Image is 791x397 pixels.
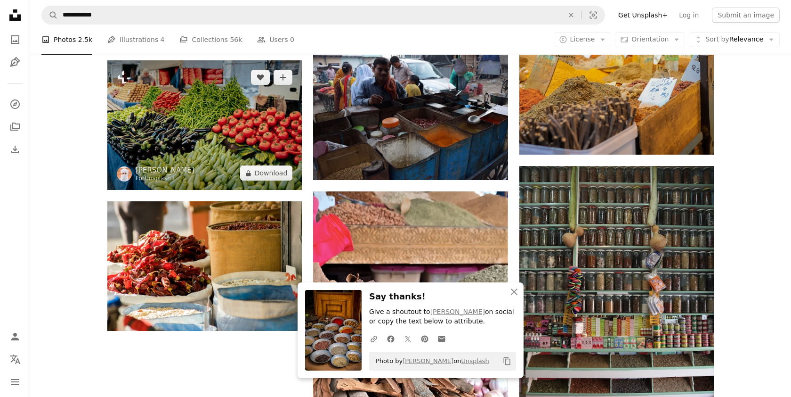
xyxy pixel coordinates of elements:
button: Copy to clipboard [499,353,515,369]
span: Orientation [631,35,669,43]
button: Visual search [582,6,605,24]
a: Home — Unsplash [6,6,24,26]
button: Download [240,165,293,181]
a: Illustrations [6,53,24,72]
a: Get Unsplash+ [613,8,673,23]
img: a bunch of vegetables that are on a table [107,60,302,190]
img: a man standing in front of a cart filled with food [313,50,508,180]
a: Share on Facebook [382,329,399,348]
p: Give a shoutout to on social or copy the text below to attribute. [369,307,516,326]
img: Go to Ahmed's profile [117,166,132,182]
span: 56k [230,34,242,45]
button: Add to Collection [274,70,292,85]
span: 0 [290,34,294,45]
a: Unsplash [461,357,489,364]
a: Collections [6,117,24,136]
button: Sort byRelevance [689,32,780,47]
button: Submit an image [712,8,780,23]
a: a bunch of vegetables that are on a table [107,121,302,129]
a: Photos [6,30,24,49]
span: 4 [161,34,165,45]
a: shelves of food on a store [519,308,714,316]
h3: Say thanks! [369,290,516,304]
a: [PERSON_NAME] [403,357,453,364]
a: Explore [6,95,24,114]
button: Search Unsplash [42,6,58,24]
a: [PERSON_NAME] [136,165,194,175]
a: Illustrations 4 [107,25,164,55]
a: red and brown dried leaves on clear glass jars [107,262,302,270]
img: a variety of spices on display at a market [519,21,714,155]
span: Relevance [705,35,763,44]
a: Log in / Sign up [6,327,24,346]
a: Unsplash+ [145,175,176,182]
button: Like [251,70,270,85]
div: For [136,175,194,182]
button: Language [6,350,24,369]
button: Clear [561,6,581,24]
form: Find visuals sitewide [41,6,605,25]
a: Collections 56k [179,25,242,55]
span: Photo by on [371,354,489,369]
a: a man standing in front of a cart filled with food [313,110,508,119]
span: License [570,35,595,43]
a: Share on Twitter [399,329,416,348]
a: Log in [673,8,704,23]
a: Download History [6,140,24,159]
a: Users 0 [257,25,294,55]
button: Orientation [615,32,685,47]
a: a variety of spices on display at a market [519,83,714,92]
a: Share on Pinterest [416,329,433,348]
button: Menu [6,372,24,391]
span: Sort by [705,35,729,43]
img: red and brown dried leaves on clear glass jars [107,201,302,331]
button: License [554,32,612,47]
a: Share over email [433,329,450,348]
a: [PERSON_NAME] [430,308,485,315]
